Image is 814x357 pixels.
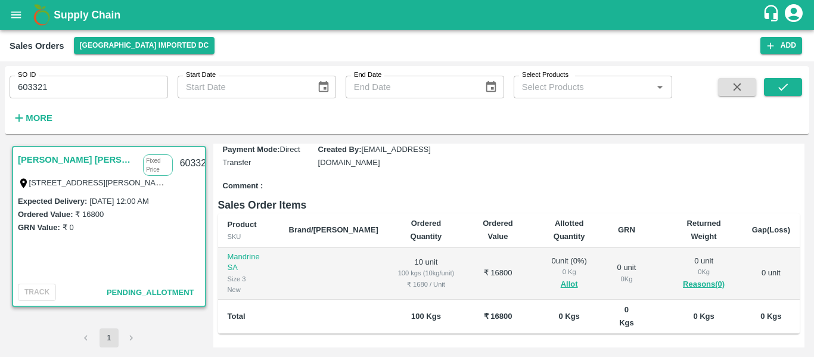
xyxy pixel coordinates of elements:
div: account of current user [783,2,804,27]
button: page 1 [100,328,119,347]
strong: More [26,113,52,123]
b: 0 Kgs [760,312,781,321]
button: open drawer [2,1,30,29]
b: Ordered Value [483,219,513,241]
span: Pending_Allotment [107,288,194,297]
div: 0 unit [675,256,733,291]
b: 0 Kgs [619,305,634,327]
div: New [228,284,270,295]
span: [EMAIL_ADDRESS][DOMAIN_NAME] [318,145,431,167]
label: End Date [354,70,381,80]
button: Open [652,79,667,95]
p: Fixed Price [143,154,173,176]
a: Supply Chain [54,7,762,23]
b: Returned Weight [687,219,721,241]
td: ₹ 16800 [464,248,532,300]
b: 100 Kgs [411,312,441,321]
label: SO ID [18,70,36,80]
p: Mandrine SA [228,252,270,274]
b: Brand/[PERSON_NAME] [289,225,378,234]
button: Choose date [312,76,335,98]
b: Ordered Quantity [411,219,442,241]
label: ₹ 0 [63,223,74,232]
button: More [10,108,55,128]
div: Sales Orders [10,38,64,54]
b: Gap(Loss) [752,225,790,234]
button: Select DC [74,37,215,54]
b: Product [228,220,257,229]
b: 0 Kgs [693,312,714,321]
div: 0 unit ( 0 %) [541,256,598,291]
label: [STREET_ADDRESS][PERSON_NAME] [29,178,170,187]
button: Allot [561,278,578,291]
b: 0 Kgs [558,312,579,321]
label: Select Products [522,70,568,80]
div: 0 Kg [616,274,636,284]
label: [DATE] 12:00 AM [89,197,148,206]
h6: Sales Order Items [218,197,800,213]
div: 100 kgs (10kg/unit) [397,268,455,278]
div: Size 3 [228,274,270,284]
label: Comment : [223,181,263,192]
div: 603321 [173,150,219,178]
td: 0 unit [742,248,800,300]
button: Add [760,37,802,54]
input: Enter SO ID [10,76,168,98]
div: 0 Kg [541,266,598,277]
label: Payment Mode : [223,145,280,154]
div: 0 Kg [675,266,733,277]
b: Allotted Quantity [554,219,585,241]
input: End Date [346,76,476,98]
div: SKU [228,231,270,242]
button: Reasons(0) [675,278,733,291]
b: ₹ 16800 [484,312,512,321]
label: GRN Value: [18,223,60,232]
div: ₹ 1680 / Unit [397,279,455,290]
b: Total [228,312,246,321]
input: Start Date [178,76,307,98]
b: GRN [618,225,635,234]
td: 10 unit [388,248,464,300]
label: Expected Delivery : [18,197,87,206]
span: Direct Transfer [223,145,300,167]
label: Created By : [318,145,362,154]
label: ₹ 16800 [75,210,104,219]
img: logo [30,3,54,27]
div: 0 unit [616,262,636,284]
button: Choose date [480,76,502,98]
div: customer-support [762,4,783,26]
label: Ordered Value: [18,210,73,219]
input: Select Products [517,79,649,95]
a: [PERSON_NAME] [PERSON_NAME] [18,152,137,167]
nav: pagination navigation [75,328,143,347]
b: Supply Chain [54,9,120,21]
label: Start Date [186,70,216,80]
